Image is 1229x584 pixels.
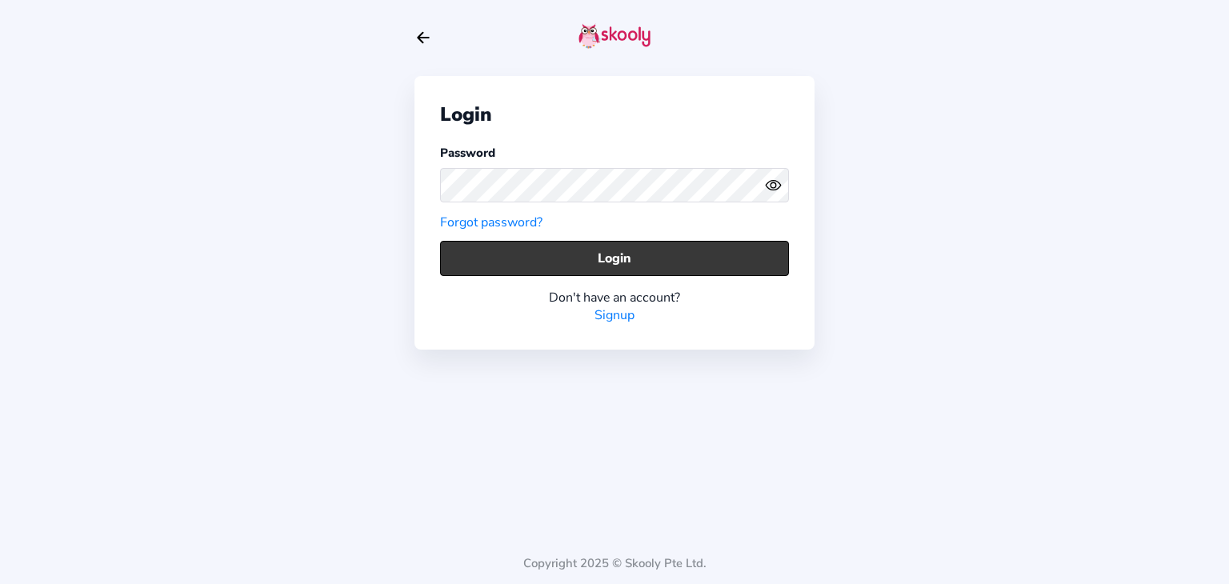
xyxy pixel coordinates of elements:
[594,306,635,324] a: Signup
[765,177,782,194] ion-icon: eye outline
[765,177,789,194] button: eye outlineeye off outline
[578,23,651,49] img: skooly-logo.png
[440,241,789,275] button: Login
[440,214,542,231] a: Forgot password?
[440,145,495,161] label: Password
[440,289,789,306] div: Don't have an account?
[414,29,432,46] button: arrow back outline
[440,102,789,127] div: Login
